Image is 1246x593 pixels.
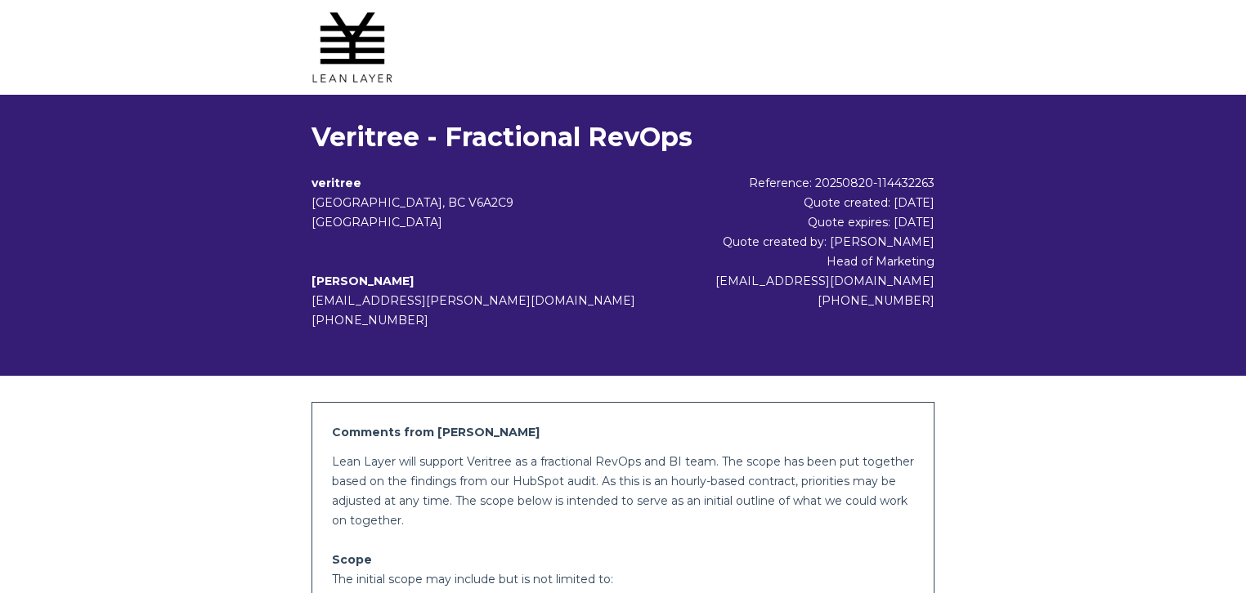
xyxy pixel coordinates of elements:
[311,293,635,308] span: [EMAIL_ADDRESS][PERSON_NAME][DOMAIN_NAME]
[715,234,934,308] span: Quote created by: [PERSON_NAME] Head of Marketing [EMAIL_ADDRESS][DOMAIN_NAME] [PHONE_NUMBER]
[654,173,934,193] div: Reference: 20250820-114432263
[311,176,361,190] b: veritree
[311,121,934,154] h1: Veritree - Fractional RevOps
[332,552,372,567] strong: Scope
[332,452,914,530] p: Lean Layer will support Veritree as a fractional RevOps and BI team. The scope has been put toget...
[311,7,393,88] img: Lean Layer
[332,569,914,589] p: The initial scope may include but is not limited to:
[332,422,914,442] h2: Comments from [PERSON_NAME]
[654,193,934,212] div: Quote created: [DATE]
[311,193,654,232] address: [GEOGRAPHIC_DATA], BC V6A2C9 [GEOGRAPHIC_DATA]
[654,212,934,232] div: Quote expires: [DATE]
[311,274,414,288] b: [PERSON_NAME]
[311,313,428,328] span: [PHONE_NUMBER]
